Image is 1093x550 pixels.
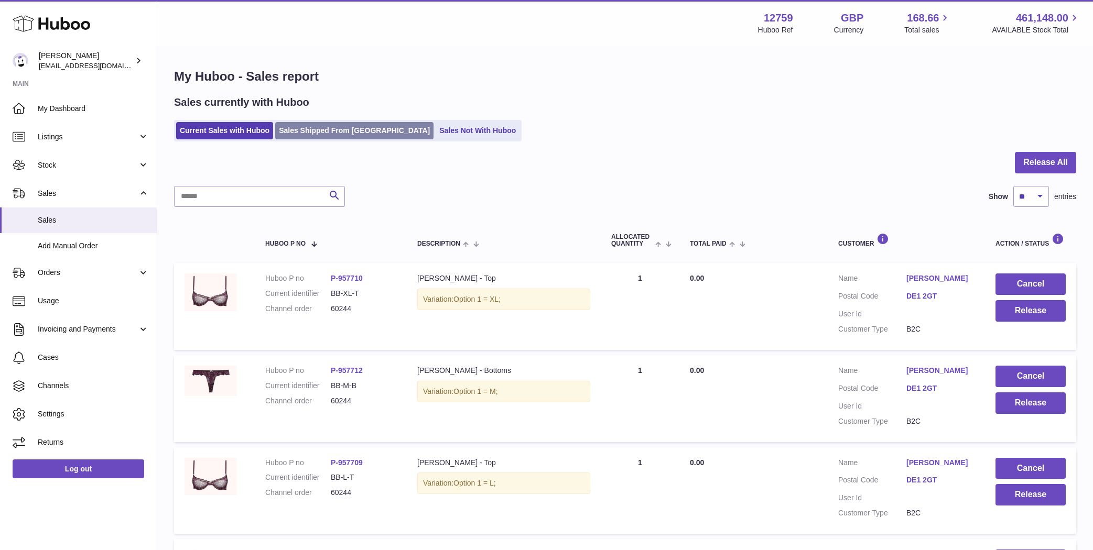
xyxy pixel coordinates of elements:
[265,240,306,247] span: Huboo P no
[906,383,975,393] a: DE1 2GT
[904,25,951,35] span: Total sales
[453,479,496,487] span: Option 1 = L;
[838,291,906,304] dt: Postal Code
[764,11,793,25] strong: 12759
[906,416,975,426] dd: B2C
[38,324,138,334] span: Invoicing and Payments
[185,458,237,495] img: 127591716467759.png
[611,234,653,247] span: ALLOCATED Quantity
[38,132,138,142] span: Listings
[995,484,1066,505] button: Release
[38,268,138,278] span: Orders
[1015,152,1076,173] button: Release All
[38,353,149,362] span: Cases
[690,366,704,375] span: 0.00
[758,25,793,35] div: Huboo Ref
[1054,192,1076,202] span: entries
[265,289,331,299] dt: Current identifier
[417,381,590,402] div: Variation:
[995,458,1066,479] button: Cancel
[838,366,906,378] dt: Name
[453,295,501,303] span: Option 1 = XL;
[841,11,863,25] strong: GBP
[265,273,331,283] dt: Huboo P no
[417,273,590,283] div: [PERSON_NAME] - Top
[436,122,520,139] a: Sales Not With Huboo
[174,95,309,109] h2: Sales currently with Huboo
[417,366,590,376] div: [PERSON_NAME] - Bottoms
[992,11,1080,35] a: 461,148.00 AVAILABLE Stock Total
[906,291,975,301] a: DE1 2GT
[838,383,906,396] dt: Postal Code
[265,366,331,376] dt: Huboo P no
[417,289,590,310] div: Variation:
[992,25,1080,35] span: AVAILABLE Stock Total
[417,458,590,468] div: [PERSON_NAME] - Top
[907,11,939,25] span: 168.66
[331,304,396,314] dd: 60244
[838,309,906,319] dt: User Id
[995,392,1066,414] button: Release
[39,61,154,70] span: [EMAIL_ADDRESS][DOMAIN_NAME]
[265,458,331,468] dt: Huboo P no
[38,409,149,419] span: Settings
[13,459,144,478] a: Log out
[690,240,727,247] span: Total paid
[906,508,975,518] dd: B2C
[331,458,363,467] a: P-957709
[838,401,906,411] dt: User Id
[331,381,396,391] dd: BB-M-B
[38,160,138,170] span: Stock
[989,192,1008,202] label: Show
[690,458,704,467] span: 0.00
[453,387,497,395] span: Option 1 = M;
[904,11,951,35] a: 168.66 Total sales
[838,508,906,518] dt: Customer Type
[39,51,133,71] div: [PERSON_NAME]
[838,273,906,286] dt: Name
[174,68,1076,85] h1: My Huboo - Sales report
[331,366,363,375] a: P-957712
[995,300,1066,322] button: Release
[601,447,679,534] td: 1
[331,289,396,299] dd: BB-XL-T
[906,458,975,468] a: [PERSON_NAME]
[838,416,906,426] dt: Customer Type
[417,472,590,494] div: Variation:
[38,241,149,251] span: Add Manual Order
[995,233,1066,247] div: Action / Status
[838,324,906,334] dt: Customer Type
[995,366,1066,387] button: Cancel
[265,304,331,314] dt: Channel order
[331,274,363,282] a: P-957710
[331,396,396,406] dd: 60244
[417,240,460,247] span: Description
[38,296,149,306] span: Usage
[185,273,237,311] img: 127591716467755.png
[265,472,331,482] dt: Current identifier
[38,189,138,199] span: Sales
[176,122,273,139] a: Current Sales with Huboo
[275,122,434,139] a: Sales Shipped From [GEOGRAPHIC_DATA]
[265,381,331,391] dt: Current identifier
[906,475,975,485] a: DE1 2GT
[265,488,331,498] dt: Channel order
[838,233,975,247] div: Customer
[601,263,679,350] td: 1
[1016,11,1068,25] span: 461,148.00
[995,273,1066,295] button: Cancel
[38,437,149,447] span: Returns
[38,104,149,114] span: My Dashboard
[601,355,679,442] td: 1
[838,458,906,470] dt: Name
[838,493,906,503] dt: User Id
[690,274,704,282] span: 0.00
[834,25,864,35] div: Currency
[331,488,396,498] dd: 60244
[265,396,331,406] dt: Channel order
[331,472,396,482] dd: BB-L-T
[185,366,237,396] img: 127591716467730.png
[13,53,28,69] img: sofiapanwar@unndr.com
[38,381,149,391] span: Channels
[906,324,975,334] dd: B2C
